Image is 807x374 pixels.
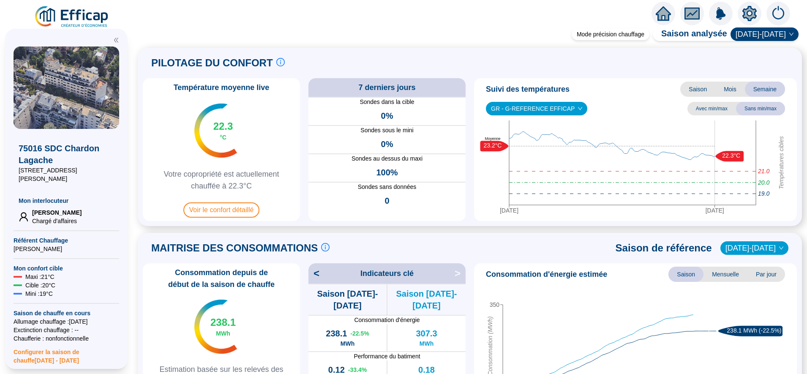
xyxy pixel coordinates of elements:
[766,2,790,25] img: alerts
[486,268,607,280] span: Consommation d'énergie estimée
[146,168,297,192] span: Votre copropriété est actuellement chauffée à 22.3°C
[736,102,785,115] span: Sans min/max
[358,82,415,93] span: 7 derniers jours
[684,6,700,21] span: fund
[742,6,757,21] span: setting
[758,179,769,186] tspan: 20.0
[348,366,367,374] span: -33.4 %
[703,267,747,282] span: Mensuelle
[485,136,500,140] text: Moyenne
[216,329,230,338] span: MWh
[500,207,518,214] tspan: [DATE]
[326,328,347,339] span: 238.1
[572,28,649,40] div: Mode précision chauffage
[376,167,398,178] span: 100%
[486,83,570,95] span: Suivi des températures
[778,136,785,189] tspan: Températures cibles
[194,104,237,158] img: indicateur températures
[384,195,389,207] span: 0
[308,183,466,191] span: Sondes sans données
[758,168,769,175] tspan: 21.0
[490,301,500,308] tspan: 350
[169,82,275,93] span: Température moyenne live
[19,142,114,166] span: 75016 SDC Chardon Lagache
[32,208,82,217] span: [PERSON_NAME]
[14,343,119,365] span: Configurer la saison de chauffe [DATE] - [DATE]
[779,246,784,251] span: down
[381,138,393,150] span: 0%
[113,37,119,43] span: double-left
[350,329,369,338] span: -22.5 %
[19,166,114,183] span: [STREET_ADDRESS][PERSON_NAME]
[308,126,466,135] span: Sondes sous le mini
[151,241,318,255] span: MAITRISE DES CONSOMMATIONS
[656,6,671,21] span: home
[758,190,769,197] tspan: 19.0
[360,268,414,279] span: Indicateurs clé
[19,197,114,205] span: Mon interlocuteur
[578,106,583,111] span: down
[210,316,236,329] span: 238.1
[14,309,119,317] span: Saison de chauffe en cours
[14,334,119,343] span: Chaufferie : non fonctionnelle
[668,267,703,282] span: Saison
[14,236,119,245] span: Référent Chauffage
[455,267,466,280] span: >
[14,264,119,273] span: Mon confort cible
[194,300,237,354] img: indicateur températures
[321,243,330,251] span: info-circle
[220,133,226,142] span: °C
[14,317,119,326] span: Allumage chauffage : [DATE]
[416,328,437,339] span: 307.3
[491,102,582,115] span: GR - G-REFERENCE EFFICAP
[680,82,715,97] span: Saison
[183,202,260,218] span: Voir le confort détaillé
[745,82,785,97] span: Semaine
[687,102,736,115] span: Avec min/max
[308,98,466,106] span: Sondes dans la cible
[146,267,297,290] span: Consommation depuis de début de la saison de chauffe
[789,32,794,37] span: down
[34,5,110,29] img: efficap energie logo
[19,212,29,222] span: user
[387,288,466,311] span: Saison [DATE]-[DATE]
[276,58,285,66] span: info-circle
[747,267,785,282] span: Par jour
[14,326,119,334] span: Exctinction chauffage : --
[213,120,233,133] span: 22.3
[653,27,727,41] span: Saison analysée
[727,327,781,334] text: 238.1 MWh (-22.5%)
[736,28,793,41] span: 2024-2025
[725,242,783,254] span: 2019-2020
[308,154,466,163] span: Sondes au dessus du maxi
[32,217,82,225] span: Chargé d'affaires
[722,152,740,159] text: 22.3°C
[484,142,502,149] text: 23.2°C
[381,110,393,122] span: 0%
[715,82,745,97] span: Mois
[14,245,119,253] span: [PERSON_NAME]
[706,207,724,214] tspan: [DATE]
[151,56,273,70] span: PILOTAGE DU CONFORT
[308,352,466,360] span: Performance du batiment
[420,339,433,348] span: MWh
[308,288,387,311] span: Saison [DATE]-[DATE]
[25,273,55,281] span: Maxi : 21 °C
[308,267,319,280] span: <
[25,289,53,298] span: Mini : 19 °C
[709,2,733,25] img: alerts
[25,281,55,289] span: Cible : 20 °C
[616,241,712,255] span: Saison de référence
[341,339,354,348] span: MWh
[308,316,466,324] span: Consommation d'énergie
